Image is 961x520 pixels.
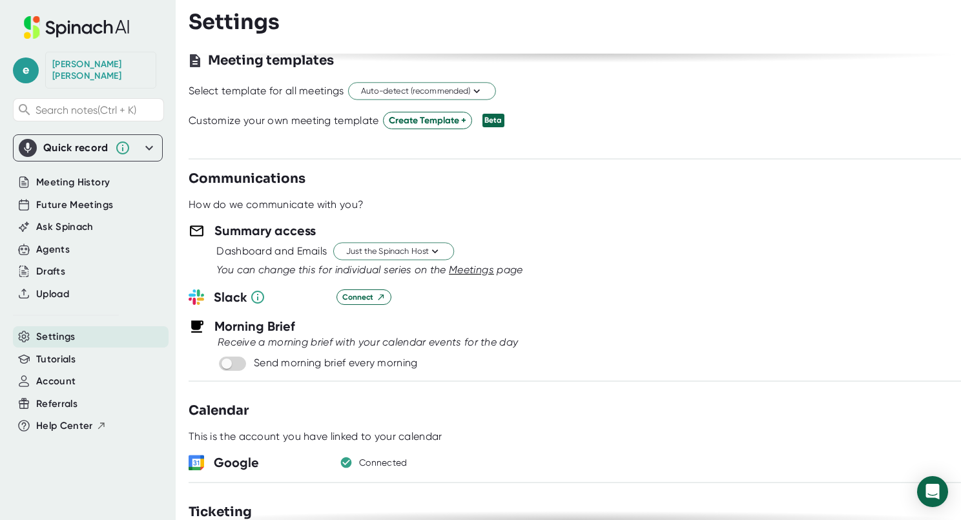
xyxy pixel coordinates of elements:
[359,457,408,469] div: Connected
[36,198,113,213] button: Future Meetings
[189,114,379,127] div: Customize your own meeting template
[36,175,110,190] button: Meeting History
[189,455,204,470] img: wORq9bEjBjwFQAAAABJRU5ErkJggg==
[214,453,327,472] h3: Google
[19,135,157,161] div: Quick record
[36,419,107,433] button: Help Center
[449,262,494,278] button: Meetings
[189,401,249,421] h3: Calendar
[383,112,472,129] button: Create Template +
[189,430,442,443] div: This is the account you have linked to your calendar
[218,336,518,348] i: Receive a morning brief with your calendar events for the day
[189,198,364,211] div: How do we communicate with you?
[36,397,77,411] button: Referrals
[917,476,948,507] div: Open Intercom Messenger
[348,83,496,100] button: Auto-detect (recommended)
[336,289,391,305] button: Connect
[214,287,327,307] h3: Slack
[36,329,76,344] button: Settings
[36,419,93,433] span: Help Center
[189,169,305,189] h3: Communications
[36,352,76,367] button: Tutorials
[43,141,108,154] div: Quick record
[482,114,504,127] div: Beta
[13,57,39,83] span: e
[346,245,441,258] span: Just the Spinach Host
[189,10,280,34] h3: Settings
[361,85,483,98] span: Auto-detect (recommended)
[216,245,327,258] div: Dashboard and Emails
[36,104,136,116] span: Search notes (Ctrl + K)
[214,317,295,336] h3: Morning Brief
[208,51,334,70] h3: Meeting templates
[36,374,76,389] button: Account
[254,357,418,369] div: Send morning brief every morning
[36,242,70,257] button: Agents
[52,59,149,81] div: Evan Reiser
[342,291,386,303] span: Connect
[36,287,69,302] button: Upload
[214,221,316,240] h3: Summary access
[333,243,454,260] button: Just the Spinach Host
[36,220,94,234] button: Ask Spinach
[216,264,522,276] i: You can change this for individual series on the page
[189,85,344,98] div: Select template for all meetings
[36,264,65,279] button: Drafts
[389,114,466,127] span: Create Template +
[449,264,494,276] span: Meetings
